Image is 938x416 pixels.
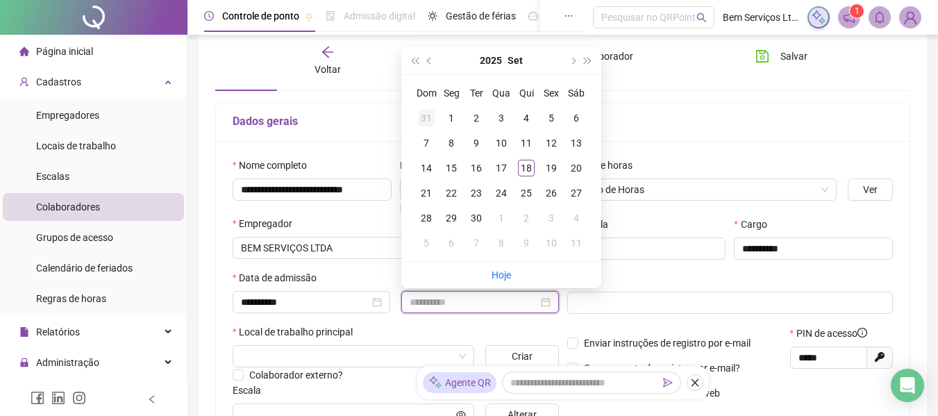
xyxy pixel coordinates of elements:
td: 2025-09-10 [489,131,514,156]
th: Ter [464,81,489,106]
button: Salvar [745,45,818,67]
td: 2025-09-03 [489,106,514,131]
div: 31 [418,110,435,126]
span: Admissão digital [344,10,415,22]
td: 2025-10-11 [564,231,589,256]
th: Seg [439,81,464,106]
span: Grupos de acesso [36,232,113,243]
span: Regras de horas [36,293,106,304]
td: 2025-09-18 [514,156,539,181]
th: Sex [539,81,564,106]
span: Comprovante de registro por e-mail? [584,363,740,374]
span: Criar [512,349,533,364]
th: Qua [489,81,514,106]
label: Regra de horas [567,158,642,173]
div: 21 [418,185,435,201]
img: 93253 [900,7,921,28]
span: save [755,49,769,63]
td: 2025-10-01 [489,206,514,231]
div: 20 [568,160,585,176]
div: 26 [543,185,560,201]
td: 2025-09-06 [564,106,589,131]
span: Colaborador externo? [249,369,343,381]
span: Bem Serviços Ltda - Bem Serviços [723,10,799,25]
div: Agente QR [423,372,496,393]
span: BEM SERVIÇOS LTDA [241,238,551,258]
td: 2025-09-11 [514,131,539,156]
td: 2025-09-23 [464,181,489,206]
td: 2025-09-21 [414,181,439,206]
td: 2025-09-20 [564,156,589,181]
span: search [696,13,707,23]
span: clock-circle [204,11,214,21]
td: 2025-10-07 [464,231,489,256]
button: month panel [508,47,523,74]
td: 2025-10-10 [539,231,564,256]
span: pushpin [305,13,313,21]
span: linkedin [51,391,65,405]
div: 8 [443,135,460,151]
span: Locais de trabalho [36,140,116,151]
span: instagram [72,391,86,405]
span: lock [19,358,29,367]
img: sparkle-icon.fc2bf0ac1784a2077858766a79e2daf3.svg [811,10,826,25]
td: 2025-10-02 [514,206,539,231]
th: Dom [414,81,439,106]
td: 2025-09-09 [464,131,489,156]
div: 13 [568,135,585,151]
div: 4 [518,110,535,126]
span: Escalas [36,171,69,182]
div: 1 [443,110,460,126]
span: ellipsis [564,11,573,21]
button: Criar [485,345,558,367]
div: 4 [568,210,585,226]
div: 17 [493,160,510,176]
div: 2 [468,110,485,126]
span: 1 [855,6,860,16]
button: year panel [480,47,502,74]
span: Nome social [400,158,453,173]
div: 1 [493,210,510,226]
span: dashboard [528,11,538,21]
div: 3 [493,110,510,126]
span: sun [428,11,437,21]
div: 28 [418,210,435,226]
div: 27 [568,185,585,201]
div: 3 [543,210,560,226]
span: Empregadores [36,110,99,121]
button: prev-year [422,47,437,74]
div: 5 [543,110,560,126]
td: 2025-09-25 [514,181,539,206]
div: 15 [443,160,460,176]
span: Administração [36,357,99,368]
div: 18 [518,160,535,176]
span: notification [843,11,855,24]
span: Relatórios [36,326,80,338]
div: 10 [543,235,560,251]
span: Banco de Horas [576,179,829,200]
div: 6 [443,235,460,251]
div: 7 [468,235,485,251]
span: Salvar [780,49,807,64]
td: 2025-09-15 [439,156,464,181]
div: 19 [543,160,560,176]
div: 14 [418,160,435,176]
th: Sáb [564,81,589,106]
td: 2025-09-28 [414,206,439,231]
td: 2025-09-19 [539,156,564,181]
td: 2025-10-09 [514,231,539,256]
a: Hoje [492,269,511,281]
div: Open Intercom Messenger [891,369,924,402]
td: 2025-10-03 [539,206,564,231]
span: Colaboradores [36,201,100,213]
td: 2025-09-04 [514,106,539,131]
div: 22 [443,185,460,201]
span: close [690,378,700,388]
div: 8 [493,235,510,251]
div: 10 [493,135,510,151]
button: next-year [564,47,580,74]
td: 2025-09-01 [439,106,464,131]
span: Enviar instruções de registro por e-mail [584,338,751,349]
span: file-done [326,11,335,21]
label: Nome completo [233,158,316,173]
